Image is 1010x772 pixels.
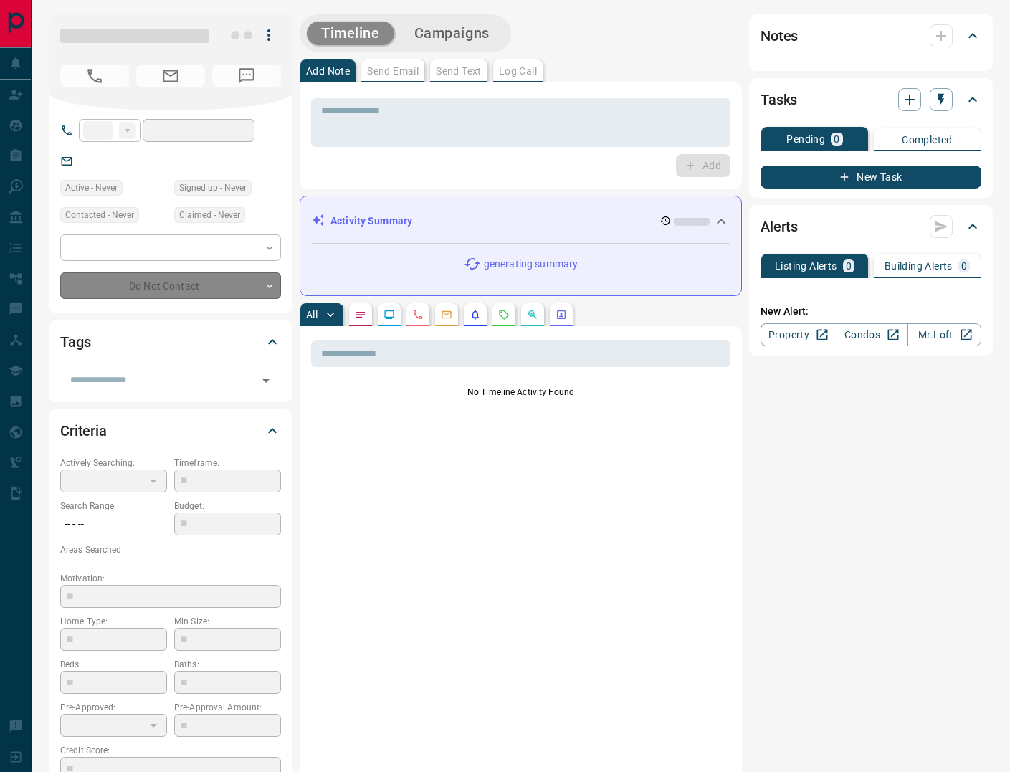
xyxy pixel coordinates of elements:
[902,135,953,145] p: Completed
[761,209,981,244] div: Alerts
[470,309,481,320] svg: Listing Alerts
[179,181,247,195] span: Signed up - Never
[961,261,967,271] p: 0
[330,214,412,229] p: Activity Summary
[174,615,281,628] p: Min Size:
[761,323,834,346] a: Property
[179,208,240,222] span: Claimed - Never
[212,65,281,87] span: No Number
[761,166,981,189] button: New Task
[60,744,281,757] p: Credit Score:
[761,24,798,47] h2: Notes
[60,615,167,628] p: Home Type:
[60,457,167,470] p: Actively Searching:
[60,500,167,513] p: Search Range:
[400,22,504,45] button: Campaigns
[60,272,281,299] div: Do Not Contact
[907,323,981,346] a: Mr.Loft
[65,181,118,195] span: Active - Never
[311,386,730,399] p: No Timeline Activity Found
[556,309,567,320] svg: Agent Actions
[775,261,837,271] p: Listing Alerts
[60,701,167,714] p: Pre-Approved:
[885,261,953,271] p: Building Alerts
[307,22,394,45] button: Timeline
[83,155,89,166] a: --
[60,572,281,585] p: Motivation:
[60,543,281,556] p: Areas Searched:
[761,82,981,117] div: Tasks
[412,309,424,320] svg: Calls
[60,330,90,353] h2: Tags
[846,261,852,271] p: 0
[174,658,281,671] p: Baths:
[60,419,107,442] h2: Criteria
[174,701,281,714] p: Pre-Approval Amount:
[761,19,981,53] div: Notes
[174,457,281,470] p: Timeframe:
[484,257,578,272] p: generating summary
[498,309,510,320] svg: Requests
[834,134,839,144] p: 0
[256,371,276,391] button: Open
[174,500,281,513] p: Budget:
[60,65,129,87] span: No Number
[136,65,205,87] span: No Email
[355,309,366,320] svg: Notes
[786,134,825,144] p: Pending
[834,323,907,346] a: Condos
[306,66,350,76] p: Add Note
[761,215,798,238] h2: Alerts
[441,309,452,320] svg: Emails
[60,513,167,536] p: -- - --
[60,658,167,671] p: Beds:
[65,208,134,222] span: Contacted - Never
[761,88,797,111] h2: Tasks
[306,310,318,320] p: All
[312,208,730,234] div: Activity Summary
[527,309,538,320] svg: Opportunities
[60,325,281,359] div: Tags
[761,304,981,319] p: New Alert:
[60,414,281,448] div: Criteria
[383,309,395,320] svg: Lead Browsing Activity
